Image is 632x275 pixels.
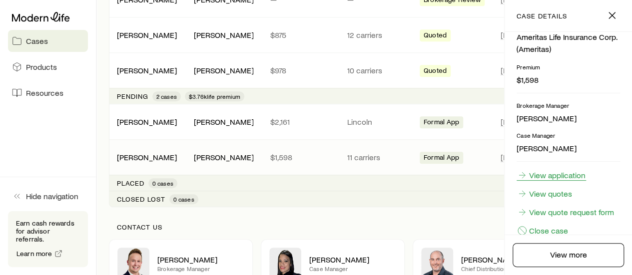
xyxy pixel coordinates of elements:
p: [PERSON_NAME] [309,255,396,265]
span: Hide navigation [26,191,78,201]
p: $2,161 [270,117,331,127]
p: $1,598 [517,75,620,85]
span: Quoted [424,66,447,77]
a: [PERSON_NAME] [117,152,177,162]
p: 12 carriers [347,30,407,40]
p: [PERSON_NAME] [157,255,244,265]
span: [DATE] [500,152,524,162]
a: Resources [8,82,88,104]
p: case details [517,12,567,20]
span: [DATE] [500,30,524,40]
p: 10 carriers [347,65,407,75]
a: View quote request form [517,207,615,218]
span: 2 cases [156,92,177,100]
p: $1,598 [270,152,331,162]
button: Close case [517,225,569,236]
div: [PERSON_NAME] [193,117,253,127]
p: Lincoln [347,117,407,127]
span: [DATE] [500,117,524,127]
li: Ameritas Life Insurance Corp. (Ameritas) [517,31,620,55]
span: Cases [26,36,48,46]
div: [PERSON_NAME] [193,30,253,40]
p: Brokerage Manager [517,101,620,109]
div: [PERSON_NAME] [117,117,177,127]
p: $875 [270,30,331,40]
span: [DATE] [500,65,524,75]
p: Pending [117,92,148,100]
p: [PERSON_NAME] [517,143,620,153]
span: Formal App [424,118,460,128]
a: [PERSON_NAME] [117,65,177,75]
p: Chief Distribution Officer [461,265,548,273]
div: [PERSON_NAME] [117,152,177,163]
a: View more [513,243,624,267]
p: Contact us [117,223,612,231]
p: [PERSON_NAME] [461,255,548,265]
span: 0 cases [173,195,194,203]
p: Case Manager [309,265,396,273]
span: Learn more [16,250,52,257]
a: Cases [8,30,88,52]
span: Formal App [424,153,460,164]
span: Quoted [424,31,447,41]
p: Closed lost [117,195,165,203]
p: Placed [117,179,144,187]
p: [PERSON_NAME] [517,113,620,123]
p: Brokerage Manager [157,265,244,273]
a: [PERSON_NAME] [117,117,177,126]
a: View application [517,170,586,181]
div: [PERSON_NAME] [117,30,177,40]
div: [PERSON_NAME] [193,152,253,163]
p: Case Manager [517,131,620,139]
div: [PERSON_NAME] [193,65,253,76]
span: Products [26,62,57,72]
span: $3.76k life premium [189,92,240,100]
a: View quotes [517,188,573,199]
div: Earn cash rewards for advisor referrals.Learn more [8,211,88,267]
p: Premium [517,63,620,71]
div: [PERSON_NAME] [117,65,177,76]
span: 0 cases [152,179,173,187]
a: Products [8,56,88,78]
a: [PERSON_NAME] [117,30,177,39]
p: $978 [270,65,331,75]
button: Hide navigation [8,185,88,207]
p: 11 carriers [347,152,407,162]
span: Resources [26,88,63,98]
p: Earn cash rewards for advisor referrals. [16,219,80,243]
